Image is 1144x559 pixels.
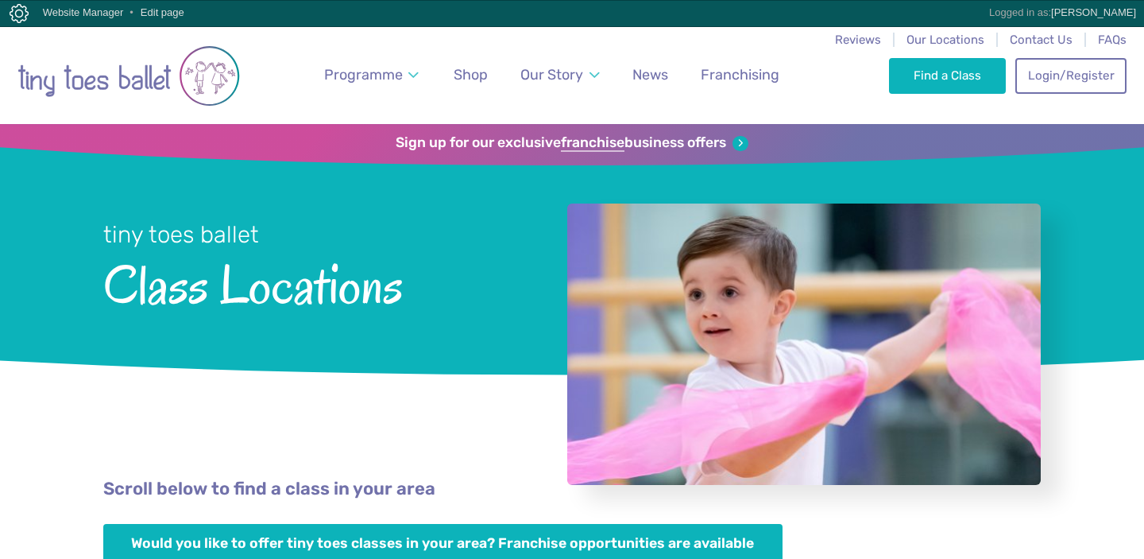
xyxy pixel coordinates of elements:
[513,57,607,93] a: Our Story
[1015,58,1127,93] a: Login/Register
[446,57,495,93] a: Shop
[520,66,583,83] span: Our Story
[103,250,525,315] span: Class Locations
[17,25,240,124] a: Go to home page
[317,57,427,93] a: Programme
[1098,33,1127,47] a: FAQs
[835,33,881,47] a: Reviews
[632,66,668,83] span: News
[625,57,675,93] a: News
[889,58,1006,93] a: Find a Class
[396,134,748,152] a: Sign up for our exclusivefranchisebusiness offers
[454,66,488,83] span: Shop
[1010,33,1072,47] a: Contact Us
[103,221,259,248] small: tiny toes ballet
[324,66,403,83] span: Programme
[561,134,624,152] strong: franchise
[906,33,984,47] a: Our Locations
[103,477,1041,502] p: Scroll below to find a class in your area
[17,36,240,116] img: tiny toes ballet
[701,66,779,83] span: Franchising
[694,57,786,93] a: Franchising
